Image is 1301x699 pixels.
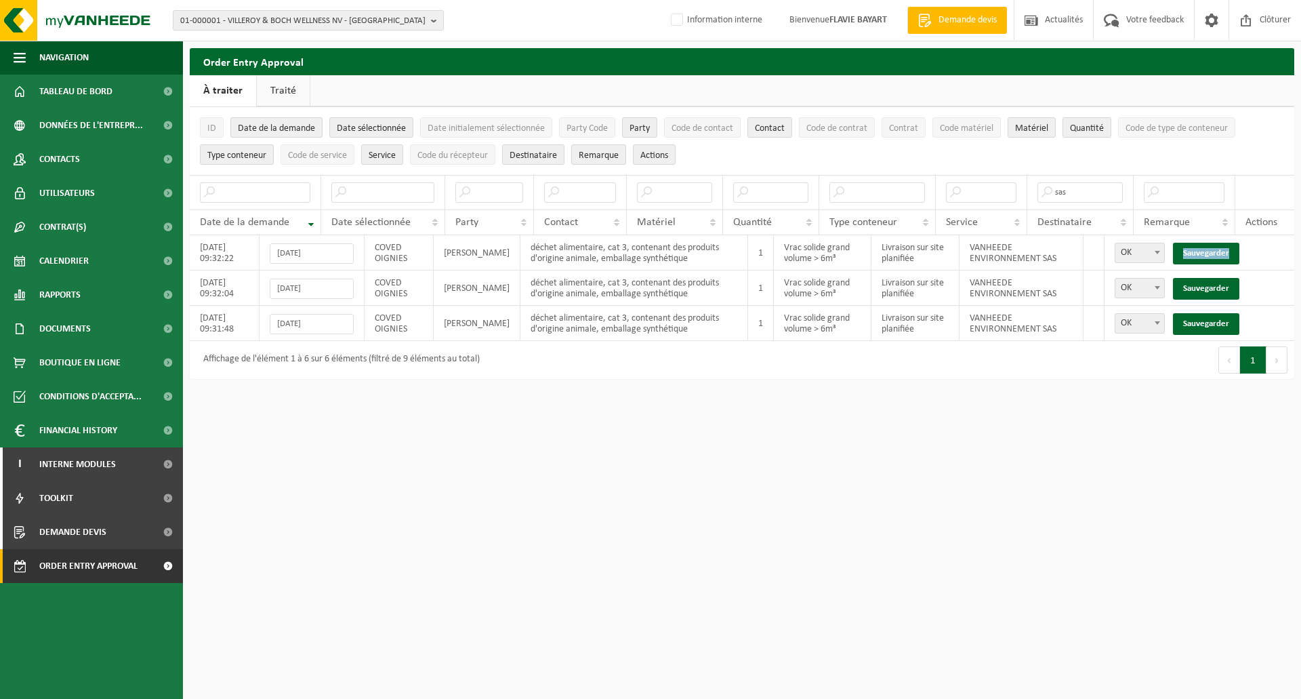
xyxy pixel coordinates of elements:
button: ServiceService: Activate to sort [361,144,403,165]
button: Next [1266,346,1287,374]
span: Date initialement sélectionnée [428,123,545,134]
span: Code matériel [940,123,993,134]
td: VANHEEDE ENVIRONNEMENT SAS [959,235,1083,271]
h2: Order Entry Approval [190,48,1294,75]
td: Vrac solide grand volume > 6m³ [774,306,871,341]
span: Tableau de bord [39,75,112,108]
span: Code de contact [672,123,733,134]
button: Previous [1218,346,1240,374]
span: Destinataire [510,151,557,161]
button: ContactContact: Activate to sort [747,117,792,138]
button: DestinataireDestinataire : Activate to sort [502,144,564,165]
span: Contrat [889,123,918,134]
td: [DATE] 09:32:04 [190,271,260,306]
span: Type conteneur [207,151,266,161]
td: 1 [748,235,774,271]
button: Date de la demandeDate de la demande: Activate to remove sorting [230,117,323,138]
span: Remarque [1144,217,1190,228]
span: Contrat(s) [39,210,86,244]
span: Demande devis [39,515,106,549]
td: COVED OIGNIES [365,306,434,341]
td: [DATE] 09:31:48 [190,306,260,341]
td: Livraison sur site planifiée [871,235,959,271]
span: Service [369,151,396,161]
span: Date sélectionnée [331,217,411,228]
span: Contact [755,123,785,134]
span: Code de contrat [806,123,867,134]
span: Matériel [637,217,676,228]
button: Type conteneurType conteneur: Activate to sort [200,144,274,165]
span: Quantité [733,217,772,228]
button: Date sélectionnéeDate sélectionnée: Activate to sort [329,117,413,138]
button: Date initialement sélectionnéeDate initialement sélectionnée: Activate to sort [420,117,552,138]
span: Demande devis [935,14,1000,27]
span: OK [1115,313,1165,334]
td: VANHEEDE ENVIRONNEMENT SAS [959,306,1083,341]
span: Party Code [566,123,608,134]
td: Livraison sur site planifiée [871,271,959,306]
td: [DATE] 09:32:22 [190,235,260,271]
span: Conditions d'accepta... [39,380,142,414]
div: Affichage de l'élément 1 à 6 sur 6 éléments (filtré de 9 éléments au total) [197,348,480,372]
td: 1 [748,306,774,341]
span: Actions [1245,217,1277,228]
button: Code de contactCode de contact: Activate to sort [664,117,741,138]
span: Remarque [579,151,619,161]
span: OK [1115,314,1164,333]
button: 01-000001 - VILLEROY & BOCH WELLNESS NV - [GEOGRAPHIC_DATA] [173,10,444,31]
span: Code du récepteur [417,151,488,161]
a: Sauvegarder [1173,313,1239,335]
a: Traité [257,75,310,106]
span: Interne modules [39,447,116,481]
a: À traiter [190,75,256,106]
span: Date de la demande [200,217,289,228]
button: Code de contratCode de contrat: Activate to sort [799,117,875,138]
span: Financial History [39,414,117,447]
a: Demande devis [907,7,1007,34]
span: Toolkit [39,481,73,515]
span: 01-000001 - VILLEROY & BOCH WELLNESS NV - [GEOGRAPHIC_DATA] [180,11,426,31]
button: Code de type de conteneurCode de type de conteneur: Activate to sort [1118,117,1235,138]
span: Service [946,217,978,228]
span: OK [1115,278,1165,298]
span: Contacts [39,142,80,176]
span: Contact [544,217,578,228]
button: Code du récepteurCode du récepteur: Activate to sort [410,144,495,165]
span: Utilisateurs [39,176,95,210]
span: Matériel [1015,123,1048,134]
span: OK [1115,279,1164,298]
td: Livraison sur site planifiée [871,306,959,341]
td: 1 [748,271,774,306]
span: Party [455,217,478,228]
button: Code matérielCode matériel: Activate to sort [932,117,1001,138]
span: Destinataire [1037,217,1092,228]
span: Quantité [1070,123,1104,134]
a: Sauvegarder [1173,243,1239,264]
span: Code de service [288,151,347,161]
button: 1 [1240,346,1266,374]
strong: FLAVIE BAYART [829,15,887,25]
td: [PERSON_NAME] [434,306,520,341]
td: Vrac solide grand volume > 6m³ [774,271,871,306]
a: Sauvegarder [1173,278,1239,300]
td: [PERSON_NAME] [434,271,520,306]
button: IDID: Activate to sort [200,117,224,138]
span: ID [207,123,216,134]
button: Actions [633,144,676,165]
button: Code de serviceCode de service: Activate to sort [281,144,354,165]
span: Rapports [39,278,81,312]
button: RemarqueRemarque: Activate to sort [571,144,626,165]
span: I [14,447,26,481]
button: QuantitéQuantité: Activate to sort [1062,117,1111,138]
td: déchet alimentaire, cat 3, contenant des produits d'origine animale, emballage synthétique [520,235,748,271]
td: COVED OIGNIES [365,235,434,271]
td: COVED OIGNIES [365,271,434,306]
button: PartyParty: Activate to sort [622,117,657,138]
span: Type conteneur [829,217,897,228]
span: OK [1115,243,1164,262]
span: Calendrier [39,244,89,278]
td: déchet alimentaire, cat 3, contenant des produits d'origine animale, emballage synthétique [520,306,748,341]
td: [PERSON_NAME] [434,235,520,271]
span: Party [629,123,650,134]
span: Code de type de conteneur [1126,123,1228,134]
